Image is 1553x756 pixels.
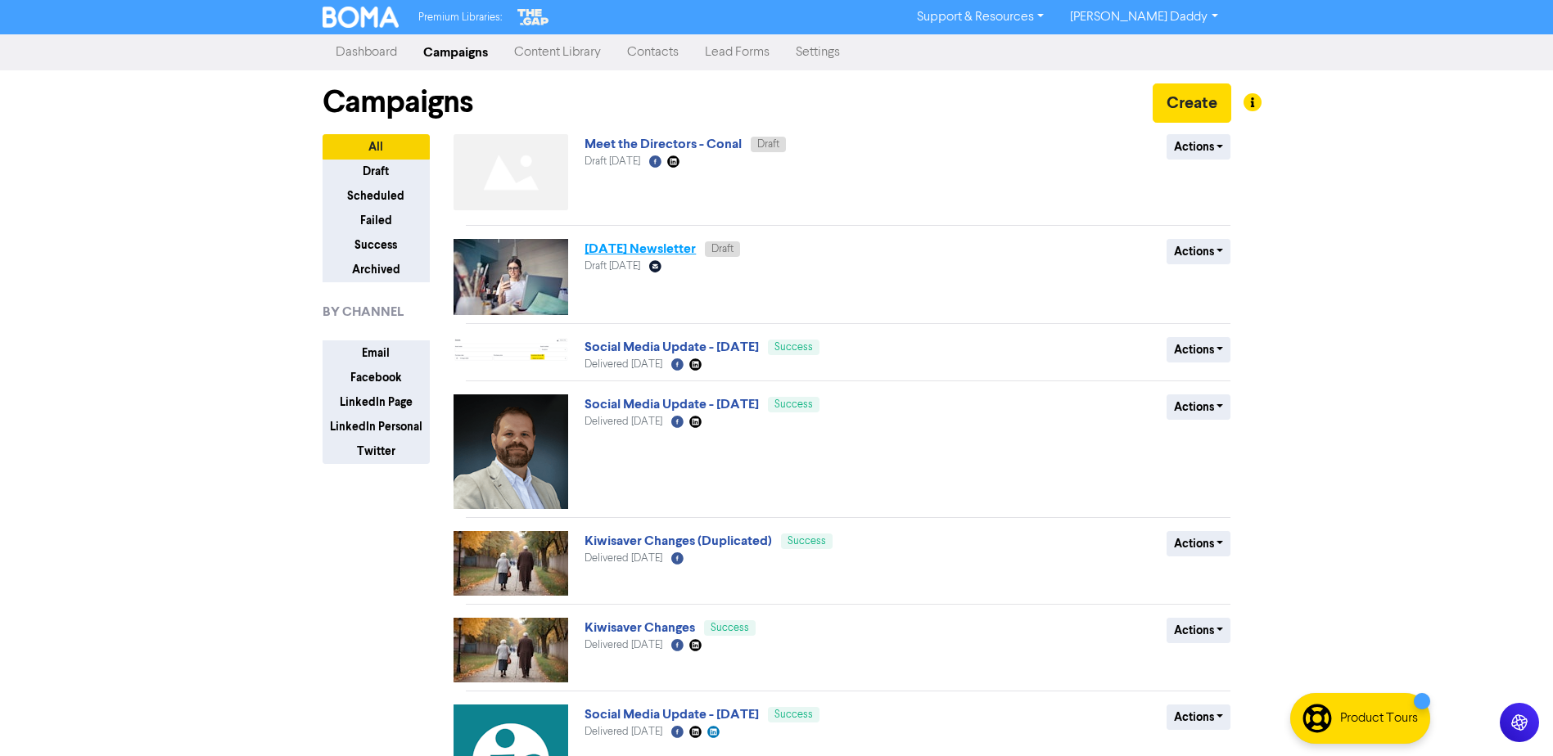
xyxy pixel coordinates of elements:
a: Settings [783,36,853,69]
img: image_1755831339299.png [454,394,568,509]
img: Not found [454,134,568,210]
button: Actions [1167,337,1231,362]
button: Email [323,340,430,366]
a: Lead Forms [692,36,783,69]
span: Delivered [DATE] [585,416,662,427]
button: Actions [1167,704,1231,730]
a: Campaigns [410,36,501,69]
button: Scheduled [323,183,430,209]
span: Draft [711,244,734,254]
button: All [323,134,430,160]
a: Social Media Update - [DATE] [585,706,759,722]
a: Dashboard [323,36,410,69]
span: Delivered [DATE] [585,359,662,370]
button: Actions [1167,239,1231,264]
button: Twitter [323,439,430,464]
span: Draft [DATE] [585,156,640,167]
button: Failed [323,208,430,233]
span: BY CHANNEL [323,302,404,322]
span: Success [788,536,826,547]
img: The Gap [515,7,551,28]
button: Actions [1167,134,1231,160]
img: image_1750020886078.jpg [454,531,568,596]
button: LinkedIn Personal [323,414,430,439]
img: image_1741218120732.jpg [454,239,568,315]
span: Delivered [DATE] [585,553,662,564]
span: Draft [DATE] [585,261,640,272]
img: image_1750020886078.jpg [454,618,568,682]
a: Kiwisaver Changes [585,619,695,636]
a: Social Media Update - [DATE] [585,396,759,412]
span: Success [774,709,813,720]
h1: Campaigns [323,83,473,121]
img: BOMA Logo [323,7,400,28]
button: Actions [1167,394,1231,420]
span: Premium Libraries: [418,12,502,23]
img: image_1758251890086.png [454,337,568,362]
span: Success [774,399,813,410]
a: Kiwisaver Changes (Duplicated) [585,533,772,549]
span: Draft [757,139,779,150]
button: Draft [323,159,430,184]
button: Facebook [323,365,430,390]
button: Create [1153,83,1231,123]
a: Social Media Update - [DATE] [585,339,759,355]
button: LinkedIn Page [323,389,430,415]
iframe: Chat Widget [1471,677,1553,756]
a: [PERSON_NAME] Daddy [1057,4,1230,30]
button: Actions [1167,531,1231,556]
a: Meet the Directors - Conal [585,136,742,152]
a: Contacts [614,36,692,69]
a: Content Library [501,36,614,69]
button: Archived [323,257,430,282]
span: Success [774,342,813,353]
button: Success [323,232,430,258]
span: Delivered [DATE] [585,640,662,650]
a: [DATE] Newsletter [585,241,696,257]
button: Actions [1167,618,1231,643]
span: Success [711,623,749,633]
span: Delivered [DATE] [585,727,662,737]
a: Support & Resources [904,4,1057,30]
